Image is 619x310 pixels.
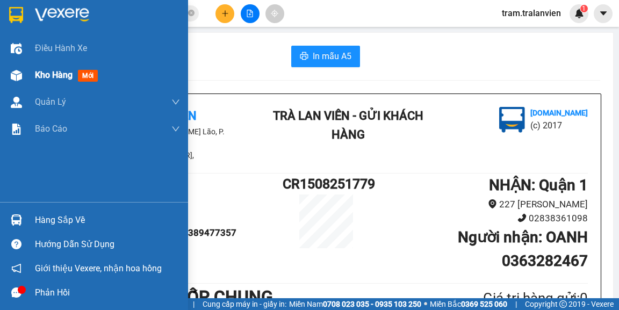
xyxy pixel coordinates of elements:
[499,107,525,133] img: logo.jpg
[291,46,360,67] button: printerIn mẫu A5
[221,10,229,17] span: plus
[559,300,567,308] span: copyright
[489,176,588,194] b: NHẬN : Quận 1
[35,285,180,301] div: Phản hồi
[215,4,234,23] button: plus
[370,211,588,226] li: 02838361098
[35,122,67,135] span: Báo cáo
[78,70,98,82] span: mới
[430,298,507,310] span: Miền Bắc
[458,228,588,270] b: Người nhận : OANH 0363282467
[599,9,608,18] span: caret-down
[11,97,22,108] img: warehouse-icon
[35,236,180,253] div: Hướng dẫn sử dụng
[11,124,22,135] img: solution-icon
[90,41,148,49] b: [DOMAIN_NAME]
[488,199,497,208] span: environment
[193,298,195,310] span: |
[517,213,527,222] span: phone
[580,5,588,12] sup: 1
[11,214,22,226] img: warehouse-icon
[35,70,73,80] span: Kho hàng
[35,212,180,228] div: Hàng sắp về
[431,287,588,309] div: Giá trị hàng gửi: 0
[313,49,351,63] span: In mẫu A5
[283,174,370,194] h1: CR1508251779
[574,9,584,18] img: icon-new-feature
[35,95,66,109] span: Quản Lý
[117,13,142,39] img: logo.jpg
[530,119,588,132] li: (c) 2017
[424,302,427,306] span: ⚪️
[300,52,308,62] span: printer
[461,300,507,308] strong: 0369 525 060
[271,10,278,17] span: aim
[13,69,39,120] b: Trà Lan Viên
[241,4,260,23] button: file-add
[289,298,421,310] span: Miền Nam
[265,4,284,23] button: aim
[530,109,588,117] b: [DOMAIN_NAME]
[66,16,106,122] b: Trà Lan Viên - Gửi khách hàng
[246,10,254,17] span: file-add
[35,41,87,55] span: Điều hành xe
[90,51,148,64] li: (c) 2017
[582,5,586,12] span: 1
[594,4,613,23] button: caret-down
[171,98,180,106] span: down
[203,298,286,310] span: Cung cấp máy in - giấy in:
[273,109,423,141] b: Trà Lan Viên - Gửi khách hàng
[188,10,195,16] span: close-circle
[11,239,21,249] span: question-circle
[370,197,588,212] li: 227 [PERSON_NAME]
[11,43,22,54] img: warehouse-icon
[35,262,162,275] span: Giới thiệu Vexere, nhận hoa hồng
[515,298,517,310] span: |
[11,70,22,81] img: warehouse-icon
[171,125,180,133] span: down
[323,300,421,308] strong: 0708 023 035 - 0935 103 250
[11,287,21,298] span: message
[9,7,23,23] img: logo-vxr
[493,6,570,20] span: tram.tralanvien
[11,263,21,273] span: notification
[188,9,195,19] span: close-circle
